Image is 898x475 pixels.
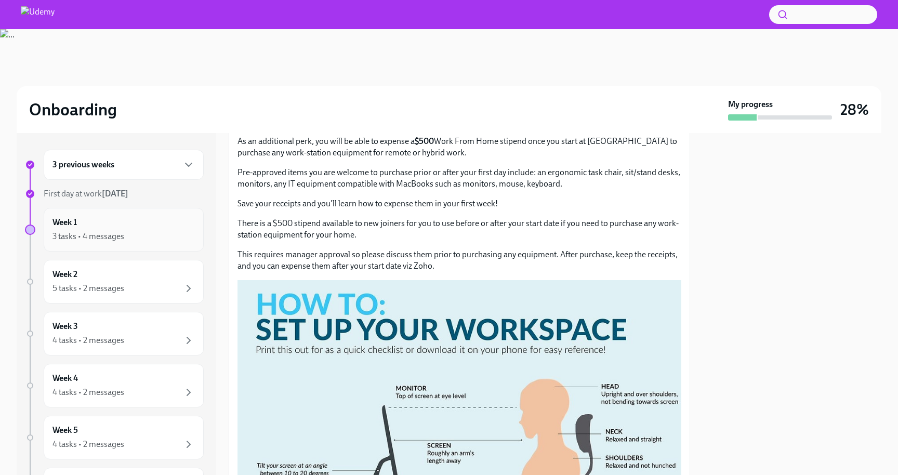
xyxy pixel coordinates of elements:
[25,312,204,355] a: Week 34 tasks • 2 messages
[25,416,204,459] a: Week 54 tasks • 2 messages
[237,167,681,190] p: Pre-approved items you are welcome to purchase prior or after your first day include: an ergonomi...
[52,217,77,228] h6: Week 1
[52,335,124,346] div: 4 tasks • 2 messages
[25,364,204,407] a: Week 44 tasks • 2 messages
[44,150,204,180] div: 3 previous weeks
[237,136,681,159] p: As an additional perk, you will be able to expense a Work From Home stipend once you start at [GE...
[415,136,434,146] strong: $500
[52,387,124,398] div: 4 tasks • 2 messages
[237,198,681,209] p: Save your receipts and you'll learn how to expense them in your first week!
[52,439,124,450] div: 4 tasks • 2 messages
[29,99,117,120] h2: Onboarding
[25,208,204,252] a: Week 13 tasks • 4 messages
[728,99,773,110] strong: My progress
[52,269,77,280] h6: Week 2
[52,159,114,170] h6: 3 previous weeks
[840,100,869,119] h3: 28%
[52,231,124,242] div: 3 tasks • 4 messages
[44,189,128,199] span: First day at work
[25,260,204,304] a: Week 25 tasks • 2 messages
[52,321,78,332] h6: Week 3
[25,188,204,200] a: First day at work[DATE]
[237,218,681,241] p: There is a $500 stipend available to new joiners for you to use before or after your start date i...
[52,425,78,436] h6: Week 5
[237,249,681,272] p: This requires manager approval so please discuss them prior to purchasing any equipment. After pu...
[52,373,78,384] h6: Week 4
[102,189,128,199] strong: [DATE]
[52,283,124,294] div: 5 tasks • 2 messages
[21,6,55,23] img: Udemy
